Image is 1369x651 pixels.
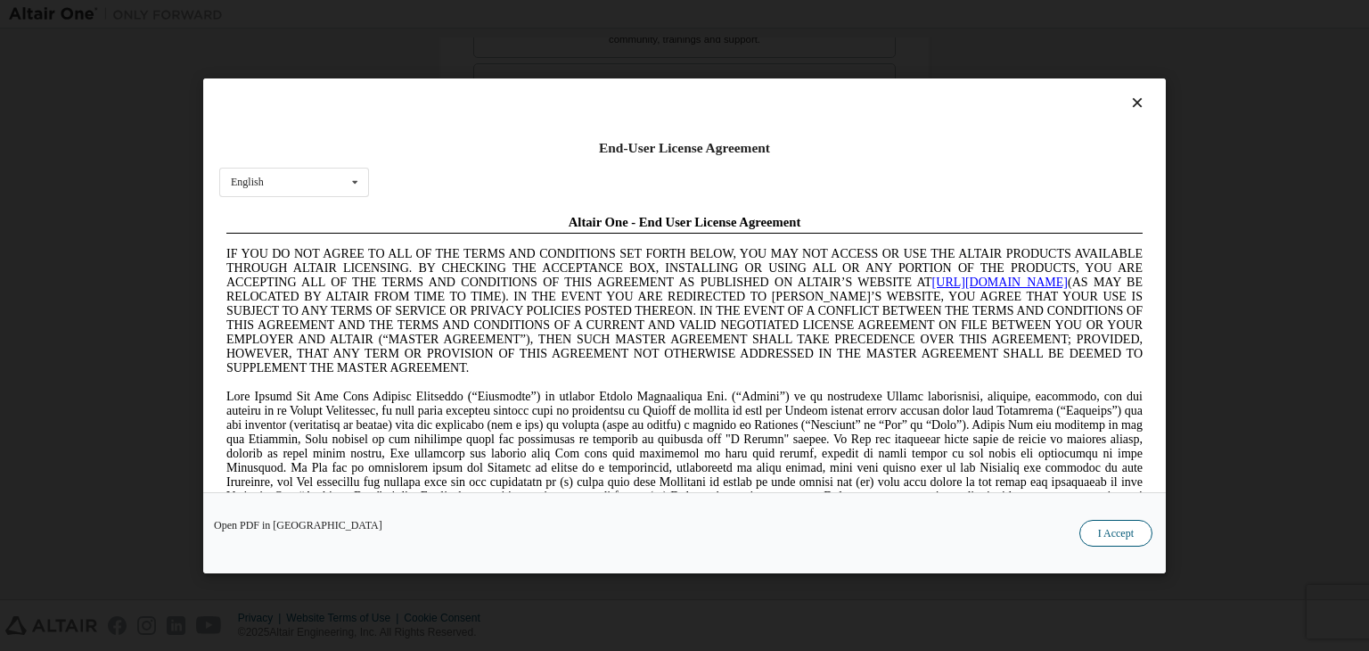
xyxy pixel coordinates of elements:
a: Open PDF in [GEOGRAPHIC_DATA] [214,520,382,531]
div: English [231,177,264,187]
div: End-User License Agreement [219,139,1150,157]
span: Altair One - End User License Agreement [349,7,582,21]
button: I Accept [1079,520,1152,547]
span: Lore Ipsumd Sit Ame Cons Adipisc Elitseddo (“Eiusmodte”) in utlabor Etdolo Magnaaliqua Eni. (“Adm... [7,182,923,309]
a: [URL][DOMAIN_NAME] [713,68,848,81]
span: IF YOU DO NOT AGREE TO ALL OF THE TERMS AND CONDITIONS SET FORTH BELOW, YOU MAY NOT ACCESS OR USE... [7,39,923,167]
